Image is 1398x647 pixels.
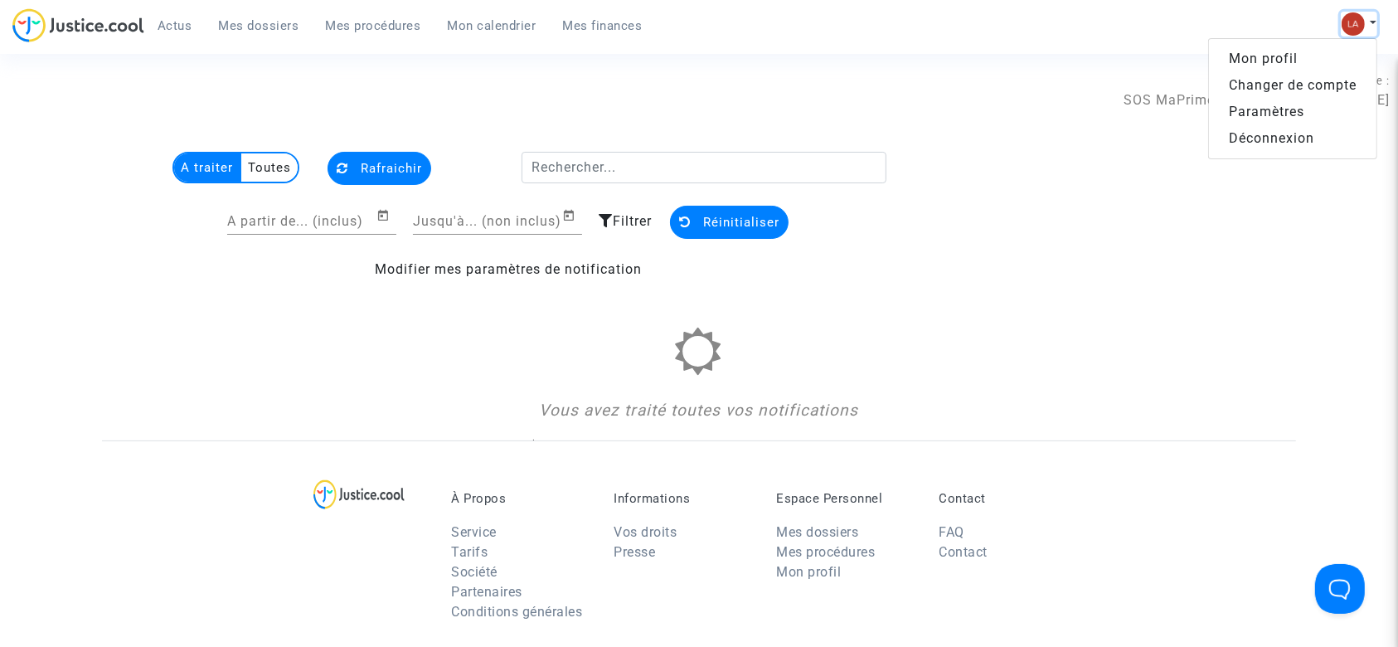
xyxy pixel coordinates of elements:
button: Open calendar [562,206,582,226]
a: Mes dossiers [206,13,313,38]
a: Vos droits [614,524,677,540]
a: Mes dossiers [776,524,858,540]
a: Contact [939,544,988,560]
a: Mon calendrier [434,13,550,38]
img: logo-lg.svg [313,479,405,509]
button: Rafraichir [328,152,431,185]
a: Mon profil [776,564,841,580]
a: Partenaires [451,584,522,600]
input: Rechercher... [522,152,887,183]
a: Presse [614,544,655,560]
a: Conditions générales [451,604,582,620]
a: Modifier mes paramètres de notification [375,261,642,277]
img: jc-logo.svg [12,8,144,42]
a: Changer de compte [1209,72,1376,99]
span: Filtrer [613,213,652,229]
p: Informations [614,491,751,506]
a: Paramètres [1209,99,1376,125]
p: À Propos [451,491,589,506]
p: Espace Personnel [776,491,914,506]
a: Déconnexion [1209,125,1376,152]
p: Contact [939,491,1076,506]
multi-toggle-item: A traiter [174,153,241,182]
a: Service [451,524,497,540]
span: Réinitialiser [703,215,779,230]
span: Mes dossiers [219,18,299,33]
span: Actus [158,18,192,33]
a: Mes procédures [776,544,875,560]
a: Mes finances [550,13,656,38]
a: Actus [144,13,206,38]
span: Mes procédures [326,18,421,33]
span: Mon calendrier [448,18,536,33]
multi-toggle-item: Toutes [241,153,298,182]
a: Tarifs [451,544,488,560]
a: FAQ [939,524,964,540]
span: Mes finances [563,18,643,33]
a: Société [451,564,498,580]
img: 3f9b7d9779f7b0ffc2b90d026f0682a9 [1342,12,1365,36]
a: Mon profil [1209,46,1376,72]
button: Réinitialiser [670,206,789,239]
iframe: Help Scout Beacon - Open [1315,564,1365,614]
div: Vous avez traité toutes vos notifications [322,399,1077,423]
button: Open calendar [376,206,396,226]
a: Mes procédures [313,13,434,38]
span: Rafraichir [361,161,422,176]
